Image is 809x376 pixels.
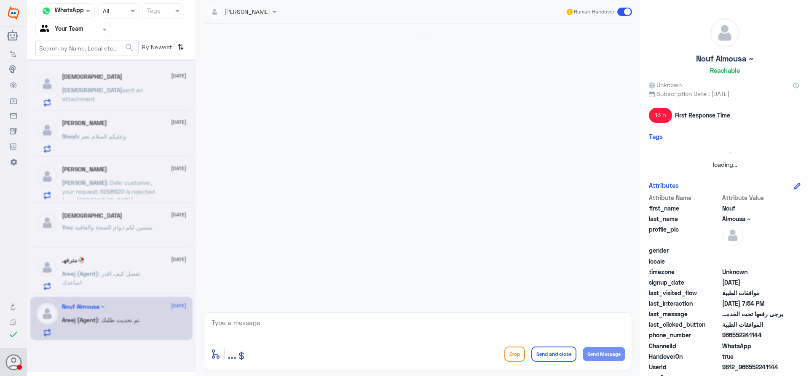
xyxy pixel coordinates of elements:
[649,331,721,339] span: phone_number
[722,267,783,276] span: Unknown
[649,288,721,297] span: last_visited_flow
[583,347,625,361] button: Send Message
[722,225,743,246] img: defaultAdmin.png
[228,344,236,363] button: ...
[649,108,672,123] span: 13 h
[649,181,679,189] h6: Attributes
[649,352,721,361] span: HandoverOn
[722,204,783,213] span: Nouf
[504,347,525,362] button: Drop
[722,299,783,308] span: 2025-08-30T16:54:43.236Z
[722,352,783,361] span: true
[722,320,783,329] span: الموافقات الطبية
[649,309,721,318] span: last_message
[8,329,19,339] i: check
[722,288,783,297] span: موافقات الطبية
[713,161,737,168] span: loading...
[722,214,783,223] span: Almousa ~
[649,80,682,89] span: Unknown
[722,246,783,255] span: null
[228,346,236,361] span: ...
[722,193,783,202] span: Attribute Value
[649,299,721,308] span: last_interaction
[649,246,721,255] span: gender
[36,40,138,56] input: Search by Name, Local etc…
[649,204,721,213] span: first_name
[722,278,783,287] span: 2024-10-02T18:03:44.348Z
[649,133,663,140] h6: Tags
[40,23,53,36] img: yourTeam.svg
[649,320,721,329] span: last_clicked_button
[722,257,783,266] span: null
[124,41,134,55] button: search
[722,309,783,318] span: يرجى رفعها تحت الخدمة المناسبة ارجوكم
[696,54,754,64] h5: Nouf Almousa ~
[649,267,721,276] span: timezone
[177,40,184,54] i: ⇅
[722,341,783,350] span: 2
[649,193,721,202] span: Attribute Name
[649,214,721,223] span: last_name
[710,67,740,74] h6: Reachable
[104,174,119,189] div: loading...
[206,30,630,45] div: loading...
[649,89,801,98] span: Subscription Date : [DATE]
[40,5,53,17] img: whatsapp.png
[649,341,721,350] span: ChannelId
[649,225,721,244] span: profile_pic
[651,145,798,160] div: loading...
[531,347,576,362] button: Send and close
[710,19,739,47] img: defaultAdmin.png
[649,363,721,371] span: UserId
[722,363,783,371] span: 9812_966552241144
[146,6,161,17] div: Tags
[675,111,730,120] span: First Response Time
[8,6,19,20] img: Widebot Logo
[574,8,614,16] span: Human Handover
[649,257,721,266] span: locale
[722,331,783,339] span: 966552241144
[124,43,134,53] span: search
[649,278,721,287] span: signup_date
[139,40,174,57] span: By Newest
[5,354,21,370] button: Avatar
